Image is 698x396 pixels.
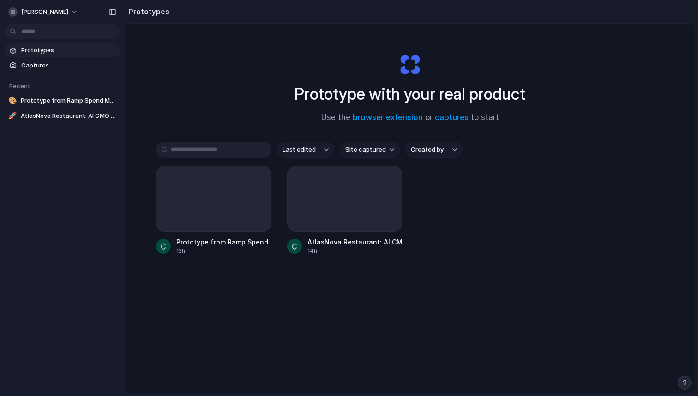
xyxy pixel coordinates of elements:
[156,166,271,255] a: Prototype from Ramp Spend Management13h
[307,237,403,247] div: AtlasNova Restaurant: AI CMO & COO Features
[345,145,386,154] span: Site captured
[287,166,403,255] a: AtlasNova Restaurant: AI CMO & COO Features14h
[5,109,120,123] a: 🚀AtlasNova Restaurant: AI CMO & COO Features
[21,96,116,105] span: Prototype from Ramp Spend Management
[125,6,169,17] h2: Prototypes
[5,94,120,108] a: 🎨Prototype from Ramp Spend Management
[411,145,444,154] span: Created by
[295,82,525,106] h1: Prototype with your real product
[5,43,120,57] a: Prototypes
[321,112,499,124] span: Use the or to start
[21,61,116,70] span: Captures
[277,142,334,158] button: Last edited
[5,5,83,19] button: [PERSON_NAME]
[353,113,423,122] a: browser extension
[283,145,316,154] span: Last edited
[21,46,116,55] span: Prototypes
[9,82,30,90] span: Recent
[307,247,403,255] div: 14h
[5,59,120,73] a: Captures
[8,96,17,105] div: 🎨
[21,111,116,121] span: AtlasNova Restaurant: AI CMO & COO Features
[176,237,271,247] div: Prototype from Ramp Spend Management
[8,111,17,121] div: 🚀
[340,142,400,158] button: Site captured
[21,7,68,17] span: [PERSON_NAME]
[435,113,469,122] a: captures
[176,247,271,255] div: 13h
[405,142,463,158] button: Created by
